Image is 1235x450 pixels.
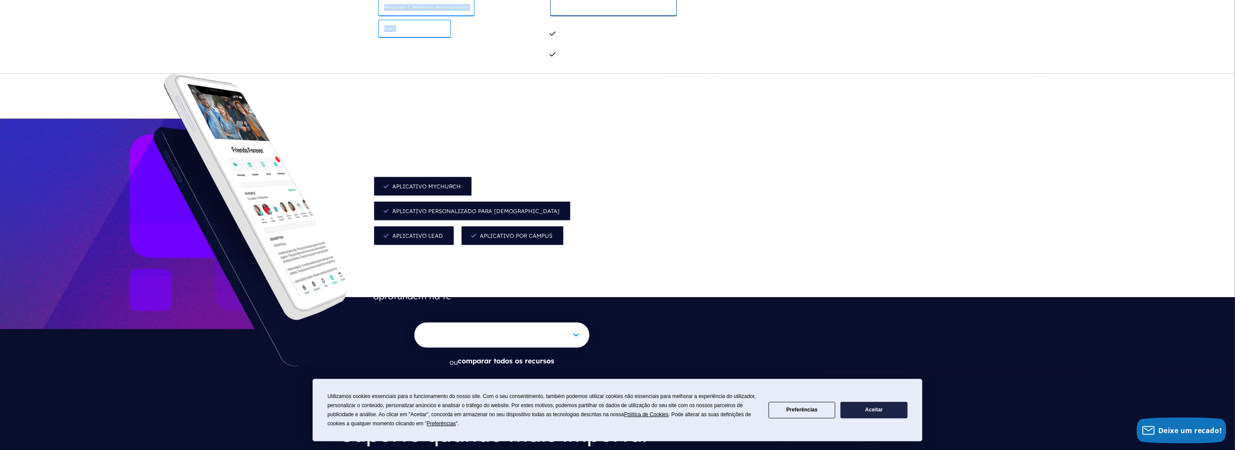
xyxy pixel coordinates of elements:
[786,407,818,413] font: Preferências
[431,331,449,340] font: Veja
[527,331,559,340] font: em ação
[559,31,664,38] font: INCLUI TODOS OS RECURSOS PRINCIPAIS
[480,232,553,239] font: Aplicativo por campus
[384,26,445,31] font: Rastreamento de presença
[456,421,459,427] font: ".
[865,407,883,413] font: Aceitar
[559,52,660,58] font: INCLUI INFORMAÇÕES SOBRE PUSHPAY
[313,379,922,441] div: Aviso de consentimento de cookies
[449,331,527,340] font: [DEMOGRAPHIC_DATA]
[414,323,589,348] button: Veja[DEMOGRAPHIC_DATA]em ação
[449,358,458,366] font: ou
[167,78,346,301] img: app_screens-church-mychurch.png
[373,263,575,302] font: Proporcionar oportunidades para que as pessoas se conectem umas com as outras e se aprofundem na fé
[427,421,456,427] font: Preferências
[371,75,589,130] font: Aplicativos disponíveis com
[392,183,461,190] font: Aplicativo MyChurch
[556,4,671,10] font: Análise aprofundada dos estágios de engajamento
[327,393,756,418] font: Utilizamos cookies essenciais para o funcionamento do nosso site. Com o seu consentimento, também...
[841,402,907,419] button: Aceitar
[458,357,554,366] a: comparar todos os recursos
[769,402,835,419] button: Preferências
[327,411,751,427] font: . Pode alterar as suas definições de cookies a qualquer momento clicando em "
[1137,418,1226,444] button: Deixe um recado!
[371,104,627,159] font: [DEMOGRAPHIC_DATA]
[384,4,469,10] font: Pesquisas e relatórios personalizados
[392,207,559,214] font: Aplicativo personalizado para [DEMOGRAPHIC_DATA]
[1158,426,1222,435] font: Deixe um recado!
[624,411,669,418] font: Política de Cookies
[392,232,443,239] font: Aplicativo Lead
